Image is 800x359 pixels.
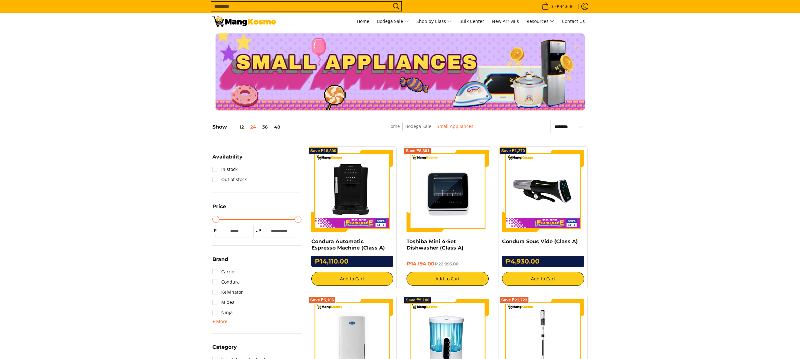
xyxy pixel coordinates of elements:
[310,298,334,302] span: Save ₱5,106
[212,277,240,287] a: Condura
[407,238,464,251] a: Toshiba Mini 4-Set Dishwasher (Class A)
[212,16,276,27] img: Small Appliances l Mang Kosme: Home Appliances Warehouse Sale
[357,18,369,24] span: Home
[437,123,473,129] a: Small Appliances
[559,13,588,30] a: Contact Us
[212,307,233,318] a: Ninja
[212,257,228,262] span: Brand
[502,256,584,267] h6: ₱4,930.00
[502,238,578,244] a: Condura Sous Vide (Class A)
[456,13,487,30] a: Bulk Center
[387,123,400,129] a: Home
[212,228,219,234] span: ₱
[212,204,226,209] span: Price
[502,150,584,232] img: Condura Sous Vide (Class A)
[212,345,237,355] summary: Open
[406,298,429,302] span: Save ₱5,100
[212,154,243,164] summary: Open
[391,2,401,11] button: Search
[212,318,227,325] summary: Open
[271,124,283,130] button: 48
[212,174,247,185] a: Out of stock
[405,123,431,129] a: Bodega Sale
[341,123,520,137] nav: Breadcrumbs
[377,18,409,25] span: Bodega Sale
[212,204,226,214] summary: Open
[212,154,243,159] span: Availability
[247,124,259,130] button: 24
[311,256,393,267] h6: ₱14,110.00
[435,261,459,266] del: ₱22,995.00
[354,13,372,30] a: Home
[257,228,263,234] span: ₱
[311,238,385,251] a: Condura Automatic Espresso Machine (Class A)
[212,164,237,174] a: In stock
[212,287,243,297] a: Kelvinator
[212,345,237,350] span: Category
[413,13,455,30] a: Shop by Class
[259,124,271,130] button: 36
[459,18,484,24] span: Bulk Center
[212,267,236,277] a: Carrier
[540,3,576,10] span: •
[489,13,522,30] a: New Arrivals
[523,13,557,30] a: Resources
[212,257,228,267] summary: Open
[492,18,519,24] span: New Arrivals
[406,149,429,153] span: Save ₱8,801
[502,272,584,286] button: Add to Cart
[407,272,489,286] button: Add to Cart
[562,18,585,24] span: Contact Us
[527,18,554,25] span: Resources
[227,124,247,130] button: 12
[501,298,527,302] span: Save ₱21,723
[550,4,554,9] span: 3
[374,13,412,30] a: Bodega Sale
[407,261,489,267] h6: ₱14,194.00
[310,149,336,153] span: Save ₱18,890
[212,297,235,307] a: Midea
[556,4,575,9] span: ₱44,636
[282,13,588,30] nav: Main Menu
[212,319,227,324] span: + More
[311,150,393,232] img: Condura Automatic Espresso Machine (Class A)
[501,149,525,153] span: Save ₱1,270
[416,18,452,25] span: Shop by Class
[311,272,393,286] button: Add to Cart
[407,150,489,232] img: Toshiba Mini 4-Set Dishwasher (Class A)
[212,124,283,130] h5: Show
